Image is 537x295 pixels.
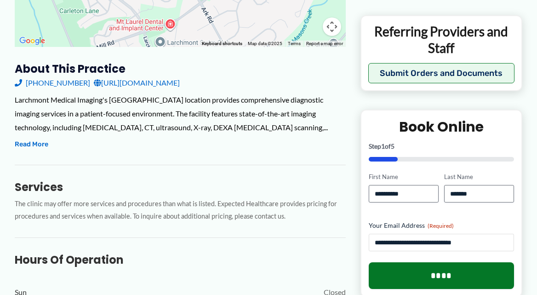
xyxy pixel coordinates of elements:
a: [PHONE_NUMBER] [15,76,90,90]
a: Report a map error [306,41,343,46]
span: Map data ©2025 [248,41,282,46]
span: (Required) [428,222,454,229]
h3: Services [15,180,346,194]
p: The clinic may offer more services and procedures than what is listed. Expected Healthcare provid... [15,198,346,223]
div: Larchmont Medical Imaging's [GEOGRAPHIC_DATA] location provides comprehensive diagnostic imaging ... [15,93,346,134]
label: Your Email Address [369,220,514,230]
p: Referring Providers and Staff [368,23,514,56]
a: Open this area in Google Maps (opens a new window) [17,35,47,47]
button: Read More [15,139,48,150]
button: Submit Orders and Documents [368,63,514,83]
span: 5 [391,142,394,150]
a: [URL][DOMAIN_NAME] [94,76,180,90]
button: Keyboard shortcuts [202,40,242,47]
label: First Name [369,173,439,181]
p: Step of [369,143,514,150]
h3: About this practice [15,62,346,76]
h3: Hours of Operation [15,253,346,267]
label: Last Name [444,173,514,181]
h2: Book Online [369,118,514,136]
span: 1 [381,142,385,150]
a: Terms (opens in new tab) [288,41,301,46]
button: Map camera controls [323,17,341,36]
img: Google [17,35,47,47]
